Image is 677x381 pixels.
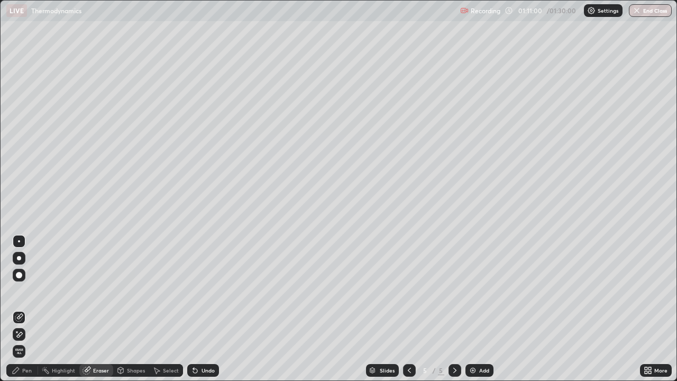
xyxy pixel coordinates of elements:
p: LIVE [10,6,24,15]
img: recording.375f2c34.svg [460,6,469,15]
div: / [433,367,436,374]
div: Slides [380,368,395,373]
p: Settings [598,8,618,13]
div: Eraser [93,368,109,373]
img: add-slide-button [469,366,477,375]
img: end-class-cross [633,6,641,15]
div: Add [479,368,489,373]
div: 5 [438,366,444,375]
div: Select [163,368,179,373]
div: 5 [420,367,431,374]
button: End Class [629,4,672,17]
span: Erase all [13,348,25,355]
div: Pen [22,368,32,373]
p: Thermodynamics [31,6,81,15]
img: class-settings-icons [587,6,596,15]
div: Undo [202,368,215,373]
div: Shapes [127,368,145,373]
div: Highlight [52,368,75,373]
div: More [654,368,667,373]
p: Recording [471,7,500,15]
